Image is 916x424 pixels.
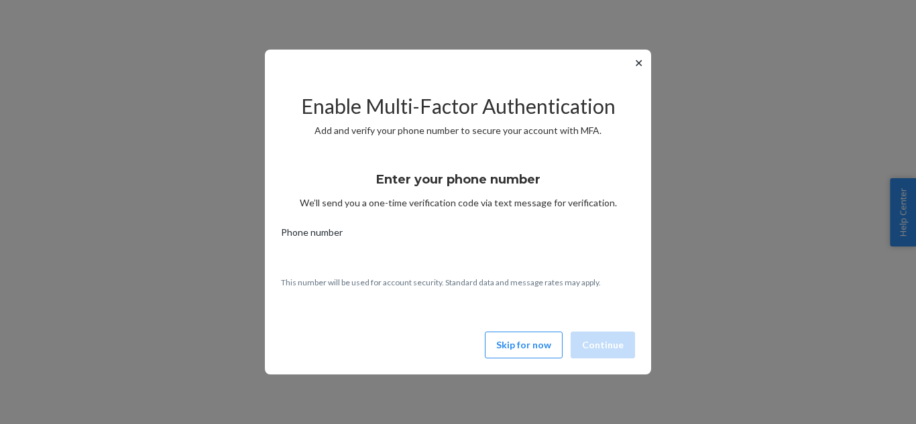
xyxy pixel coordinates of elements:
[281,124,635,137] p: Add and verify your phone number to secure your account with MFA.
[281,226,343,244] span: Phone number
[281,95,635,117] h2: Enable Multi-Factor Authentication
[485,332,563,358] button: Skip for now
[571,332,635,358] button: Continue
[281,160,635,210] div: We’ll send you a one-time verification code via text message for verification.
[632,55,646,71] button: ✕
[376,171,540,188] h3: Enter your phone number
[281,277,635,288] p: This number will be used for account security. Standard data and message rates may apply.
